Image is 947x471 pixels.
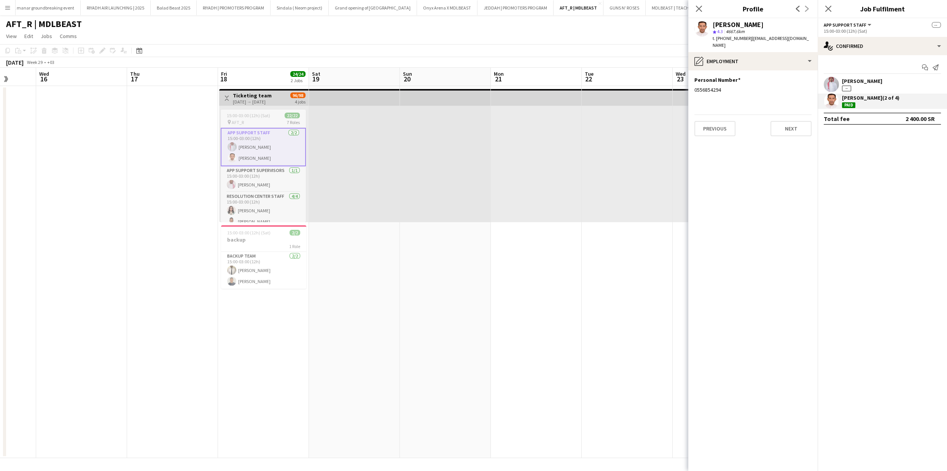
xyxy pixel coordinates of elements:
button: Onyx Arena X MDLBEAST [417,0,477,15]
button: App Support Staff [824,22,872,28]
span: 2/2 [290,230,300,235]
a: View [3,31,20,41]
div: Total fee [824,115,850,123]
span: Wed [39,70,49,77]
h3: Ticketing team [233,92,272,99]
div: Confirmed [818,37,947,55]
span: Wed [676,70,686,77]
app-job-card: 15:00-03:00 (12h) (Sat)2/2backup1 RoleBackup team2/215:00-03:00 (12h)[PERSON_NAME][PERSON_NAME] [221,225,306,289]
button: Sindala ( Neom project) [271,0,329,15]
div: [PERSON_NAME] [842,78,882,84]
a: Jobs [38,31,55,41]
app-card-role: Backup team2/215:00-03:00 (12h)[PERSON_NAME][PERSON_NAME] [221,252,306,289]
div: 15:00-03:00 (12h) (Sat) [824,28,941,34]
div: Paid [842,102,855,108]
button: Previous [694,121,735,136]
button: RIYADH | PROMOTERS PROGRAM [197,0,271,15]
span: 24/24 [290,71,306,77]
span: Thu [130,70,140,77]
h1: AFT_R | MDLBEAST [6,18,82,30]
div: 4 jobs [295,98,306,105]
span: App Support Staff [824,22,866,28]
span: 4.3 [717,29,723,34]
h3: backup [221,236,306,243]
div: 0556854294 [694,86,812,93]
div: [DATE] → [DATE] [233,99,272,105]
span: Edit [24,33,33,40]
div: [PERSON_NAME] [713,21,764,28]
span: 1 Role [289,243,300,249]
span: 4667.6km [724,29,746,34]
span: 15:00-03:00 (12h) (Sat) [227,113,270,118]
span: Sun [403,70,412,77]
button: Next [770,121,812,136]
button: AFT_R | MDLBEAST [554,0,603,15]
button: Grand opening of [GEOGRAPHIC_DATA] [329,0,417,15]
app-card-role: App Support Staff2/215:00-03:00 (12h)[PERSON_NAME][PERSON_NAME] [221,128,306,166]
app-card-role: App Support Supervisors1/115:00-03:00 (12h)[PERSON_NAME] [221,166,306,192]
span: 19 [311,75,320,83]
span: 22 [584,75,594,83]
span: Fri [221,70,227,77]
button: GUNS N' ROSES [603,0,646,15]
h3: Profile [688,4,818,14]
button: Balad Beast 2025 [151,0,197,15]
div: [PERSON_NAME] (2 of 4) [842,94,899,101]
span: 20 [402,75,412,83]
div: 2 Jobs [291,78,305,83]
span: -- [932,22,941,28]
span: Jobs [41,33,52,40]
span: AFT_R [232,119,244,125]
span: | [EMAIL_ADDRESS][DOMAIN_NAME] [713,35,809,48]
button: JEDDAH | PROMOTERS PROGRAM [477,0,554,15]
div: 2 400.00 SR [906,115,935,123]
span: 16 [38,75,49,83]
button: Al manar groundbreaking event [6,0,81,15]
span: Tue [585,70,594,77]
h3: Job Fulfilment [818,4,947,14]
span: 15:00-03:00 (12h) (Sat) [227,230,271,235]
span: View [6,33,17,40]
app-card-role: Resolution Center Staff4/415:00-03:00 (12h)[PERSON_NAME][PERSON_NAME] [221,192,306,253]
div: Employment [688,52,818,70]
a: Edit [21,31,36,41]
span: Week 29 [25,59,44,65]
app-job-card: 15:00-03:00 (12h) (Sat)22/22 AFT_R7 RolesApp Support Staff2/215:00-03:00 (12h)[PERSON_NAME][PERSO... [221,110,306,222]
h3: Personal Number [694,76,740,83]
div: +03 [47,59,54,65]
div: [DATE] [6,59,24,66]
span: 17 [129,75,140,83]
span: 96/98 [290,92,306,98]
button: MDLBEAST | TEACH SUPPORT [646,0,715,15]
span: 23 [675,75,686,83]
span: 18 [220,75,227,83]
span: Sat [312,70,320,77]
a: Comms [57,31,80,41]
span: Mon [494,70,504,77]
span: 7 Roles [287,119,300,125]
div: -- [842,86,851,91]
span: 22/22 [285,113,300,118]
span: t. [PHONE_NUMBER] [713,35,752,41]
span: Comms [60,33,77,40]
span: 21 [493,75,504,83]
button: RIYADH AIR LAUNCHING | 2025 [81,0,151,15]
